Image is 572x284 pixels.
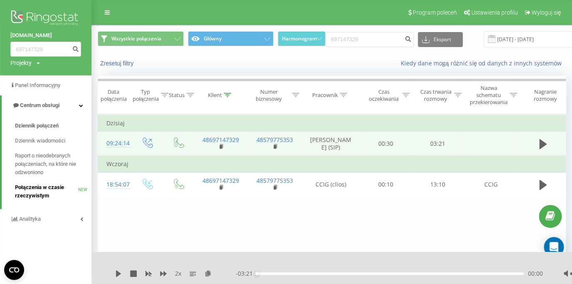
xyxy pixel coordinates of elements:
td: 00:10 [360,172,412,197]
div: Open Intercom Messenger [544,237,564,257]
span: Centrum obsługi [20,102,59,108]
a: Centrum obsługi [2,95,91,115]
img: Ringostat logo [10,8,81,29]
div: Typ połączenia [133,88,159,102]
span: 00:00 [528,269,543,278]
button: Open CMP widget [4,260,24,280]
a: 48697147329 [202,136,239,144]
span: Panel Informacyjny [15,82,60,88]
div: Projekty [10,59,32,67]
button: Główny [188,31,274,46]
div: Klient [207,92,222,99]
td: 13:10 [412,172,464,197]
span: Wszystkie połączenia [111,35,161,42]
div: Czas oczekiwania [367,88,400,102]
td: CCIG (clios) [302,172,360,197]
span: Dziennik połączeń [15,122,59,130]
div: Status [169,92,185,99]
input: Wyszukiwanie według numeru [325,32,414,47]
div: 09:24:14 [106,135,123,152]
span: Ustawienia profilu [471,9,518,16]
a: [DOMAIN_NAME] [10,31,81,40]
button: Zresetuj filtry [98,60,138,67]
span: 2 x [175,269,181,278]
div: Nazwa schematu przekierowania [470,85,508,106]
div: Data połączenia [98,88,129,102]
span: Dziennik wiadomości [15,137,65,145]
input: Wyszukiwanie według numeru [10,42,81,57]
span: Połączenia w czasie rzeczywistym [15,183,78,200]
div: Pracownik [312,92,338,99]
td: 03:21 [412,132,464,156]
span: Analityka [19,216,41,222]
a: Dziennik wiadomości [15,133,91,148]
a: Raport o nieodebranych połączeniach, na które nie odzwoniono [15,148,91,180]
a: 48697147329 [202,177,239,184]
div: Czas trwania rozmowy [419,88,452,102]
span: - 03:21 [236,269,257,278]
div: Nagranie rozmowy [525,88,565,102]
a: Połączenia w czasie rzeczywistymNEW [15,180,91,203]
a: Kiedy dane mogą różnić się od danych z innych systemów [400,59,566,67]
div: Accessibility label [255,272,259,275]
td: 00:30 [360,132,412,156]
button: Eksport [418,32,463,47]
span: Raport o nieodebranych połączeniach, na które nie odzwoniono [15,152,87,177]
a: 48579775353 [256,136,293,144]
a: Dziennik połączeń [15,118,91,133]
div: 18:54:07 [106,177,123,193]
button: Wszystkie połączenia [98,31,184,46]
span: Program poleceń [412,9,456,16]
div: Numer biznesowy [248,88,290,102]
span: Wyloguj się [531,9,561,16]
td: [PERSON_NAME] (SIP) [302,132,360,156]
td: CCIG [464,172,518,197]
a: 48579775353 [256,177,293,184]
span: Harmonogram [281,36,316,42]
button: Harmonogram [278,31,325,46]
